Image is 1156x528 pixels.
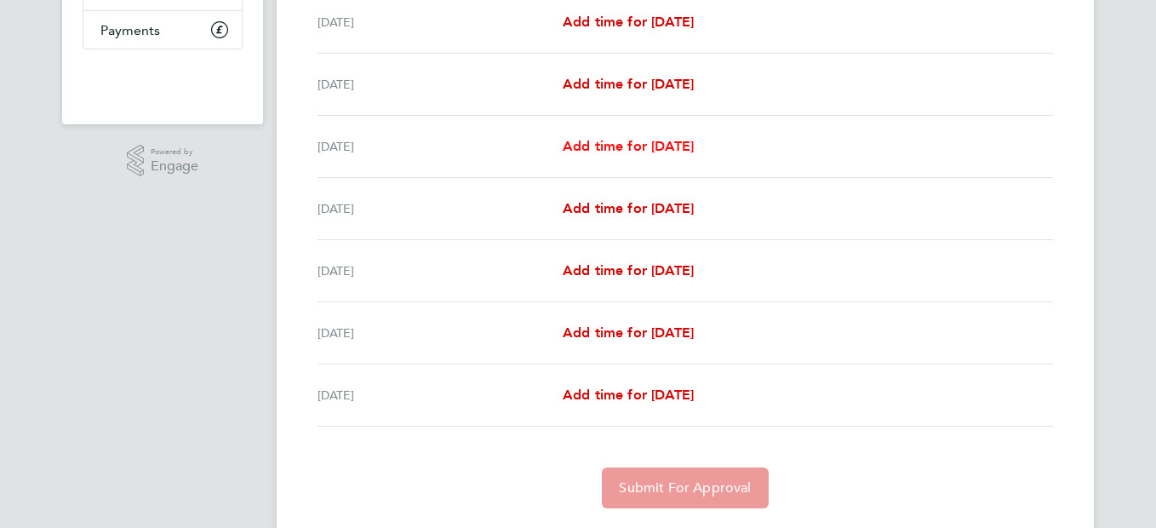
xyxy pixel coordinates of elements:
div: [DATE] [318,12,563,32]
span: Payments [100,22,160,38]
a: Go to home page [83,66,243,94]
img: fastbook-logo-retina.png [83,66,243,94]
span: Add time for [DATE] [563,138,694,154]
span: Add time for [DATE] [563,387,694,403]
span: Add time for [DATE] [563,76,694,92]
span: Add time for [DATE] [563,262,694,278]
div: [DATE] [318,136,563,157]
span: Powered by [151,145,198,159]
a: Payments [83,11,242,49]
a: Add time for [DATE] [563,323,694,343]
span: Engage [151,159,198,174]
a: Add time for [DATE] [563,385,694,405]
a: Add time for [DATE] [563,12,694,32]
a: Add time for [DATE] [563,74,694,95]
a: Add time for [DATE] [563,198,694,219]
span: Add time for [DATE] [563,200,694,216]
div: [DATE] [318,385,563,405]
span: Add time for [DATE] [563,324,694,341]
div: [DATE] [318,74,563,95]
div: [DATE] [318,323,563,343]
div: [DATE] [318,261,563,281]
a: Powered byEngage [127,145,199,177]
a: Add time for [DATE] [563,136,694,157]
a: Add time for [DATE] [563,261,694,281]
span: Add time for [DATE] [563,14,694,30]
div: [DATE] [318,198,563,219]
